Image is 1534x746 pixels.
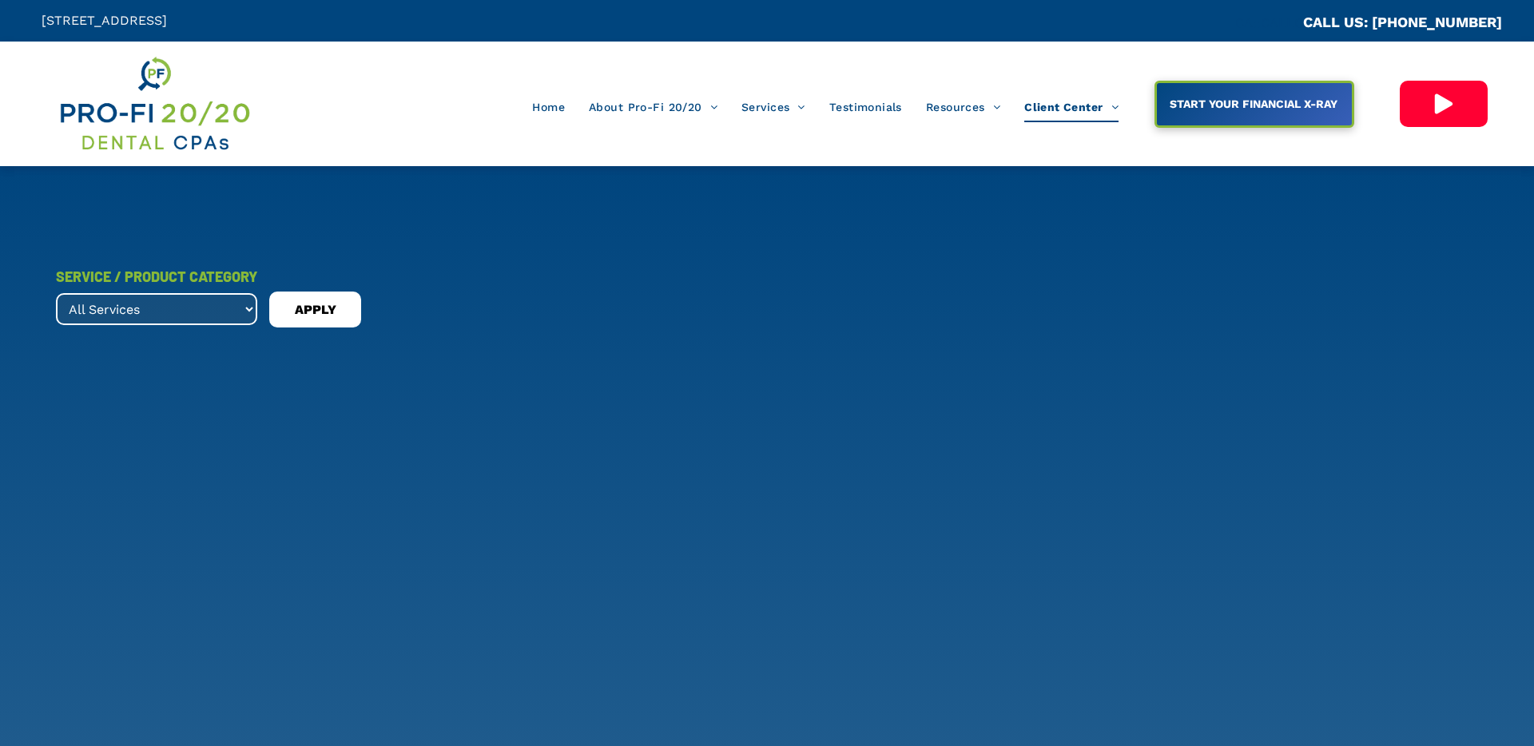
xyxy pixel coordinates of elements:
span: CA::CALLC [1235,15,1303,30]
a: CALL US: [PHONE_NUMBER] [1303,14,1502,30]
a: Services [729,92,817,122]
img: Get Dental CPA Consulting, Bookkeeping, & Bank Loans [58,54,251,154]
a: About Pro-Fi 20/20 [577,92,729,122]
a: Client Center [1012,92,1131,122]
span: [STREET_ADDRESS] [42,13,167,28]
span: START YOUR FINANCIAL X-RAY [1164,89,1343,118]
span: APPLY [295,297,336,323]
div: SERVICE / PRODUCT CATEGORY [56,262,257,291]
a: Testimonials [817,92,914,122]
a: Home [520,92,577,122]
a: Resources [914,92,1012,122]
a: START YOUR FINANCIAL X-RAY [1154,81,1354,128]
